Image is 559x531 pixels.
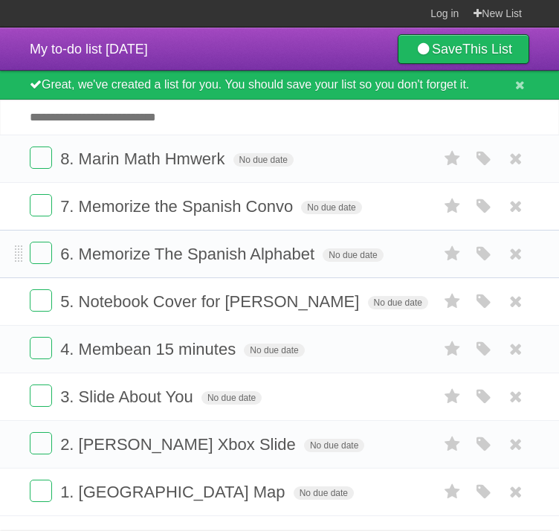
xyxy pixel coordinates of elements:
[439,289,467,314] label: Star task
[439,194,467,219] label: Star task
[60,197,297,216] span: 7. Memorize the Spanish Convo
[304,439,364,452] span: No due date
[60,340,239,358] span: 4. Membean 15 minutes
[233,153,294,167] span: No due date
[30,289,52,312] label: Done
[294,486,354,500] span: No due date
[439,242,467,266] label: Star task
[60,387,197,406] span: 3. Slide About You
[439,147,467,171] label: Star task
[30,147,52,169] label: Done
[60,292,363,311] span: 5. Notebook Cover for [PERSON_NAME]
[30,337,52,359] label: Done
[60,483,288,501] span: 1. [GEOGRAPHIC_DATA] Map
[60,149,228,168] span: 8. Marin Math Hmwerk
[60,245,318,263] span: 6. Memorize The Spanish Alphabet
[201,391,262,405] span: No due date
[30,42,148,57] span: My to-do list [DATE]
[439,384,467,409] label: Star task
[439,337,467,361] label: Star task
[30,432,52,454] label: Done
[30,480,52,502] label: Done
[439,432,467,457] label: Star task
[439,480,467,504] label: Star task
[301,201,361,214] span: No due date
[244,344,304,357] span: No due date
[462,42,512,57] b: This List
[60,435,300,454] span: 2. [PERSON_NAME] Xbox Slide
[368,296,428,309] span: No due date
[30,242,52,264] label: Done
[30,384,52,407] label: Done
[30,194,52,216] label: Done
[398,34,529,64] a: SaveThis List
[323,248,383,262] span: No due date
